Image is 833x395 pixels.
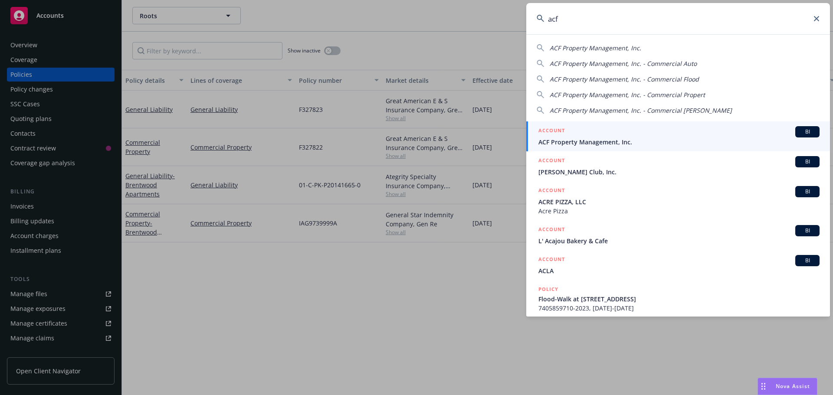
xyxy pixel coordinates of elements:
a: ACCOUNTBIACLA [526,250,830,280]
span: [PERSON_NAME] Club, Inc. [538,167,820,176]
h5: ACCOUNT [538,156,565,166]
h5: ACCOUNT [538,186,565,196]
a: ACCOUNTBIL' Acajou Bakery & Cafe [526,220,830,250]
button: Nova Assist [758,378,817,395]
h5: ACCOUNT [538,255,565,265]
a: POLICYFlood-Walk at [STREET_ADDRESS]7405859710-2023, [DATE]-[DATE] [526,280,830,317]
a: ACCOUNTBIACRE PIZZA, LLCAcre Pizza [526,181,830,220]
span: Acre Pizza [538,206,820,215]
h5: ACCOUNT [538,126,565,137]
span: Nova Assist [776,382,810,390]
span: ACF Property Management, Inc. - Commercial Auto [550,59,697,68]
span: ACRE PIZZA, LLC [538,197,820,206]
span: ACLA [538,266,820,275]
span: BI [799,257,816,264]
span: ACF Property Management, Inc. - Commercial Propert [550,91,705,99]
a: ACCOUNTBI[PERSON_NAME] Club, Inc. [526,151,830,181]
span: ACF Property Management, Inc. - Commercial [PERSON_NAME] [550,106,732,114]
span: BI [799,158,816,166]
span: L' Acajou Bakery & Cafe [538,236,820,245]
a: ACCOUNTBIACF Property Management, Inc. [526,121,830,151]
h5: POLICY [538,285,558,294]
span: 7405859710-2023, [DATE]-[DATE] [538,304,820,313]
span: ACF Property Management, Inc. [550,44,641,52]
span: BI [799,128,816,136]
span: BI [799,227,816,235]
input: Search... [526,3,830,34]
div: Drag to move [758,378,769,395]
span: ACF Property Management, Inc. [538,137,820,147]
span: BI [799,188,816,196]
span: Flood-Walk at [STREET_ADDRESS] [538,294,820,304]
h5: ACCOUNT [538,225,565,235]
span: ACF Property Management, Inc. - Commercial Flood [550,75,699,83]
